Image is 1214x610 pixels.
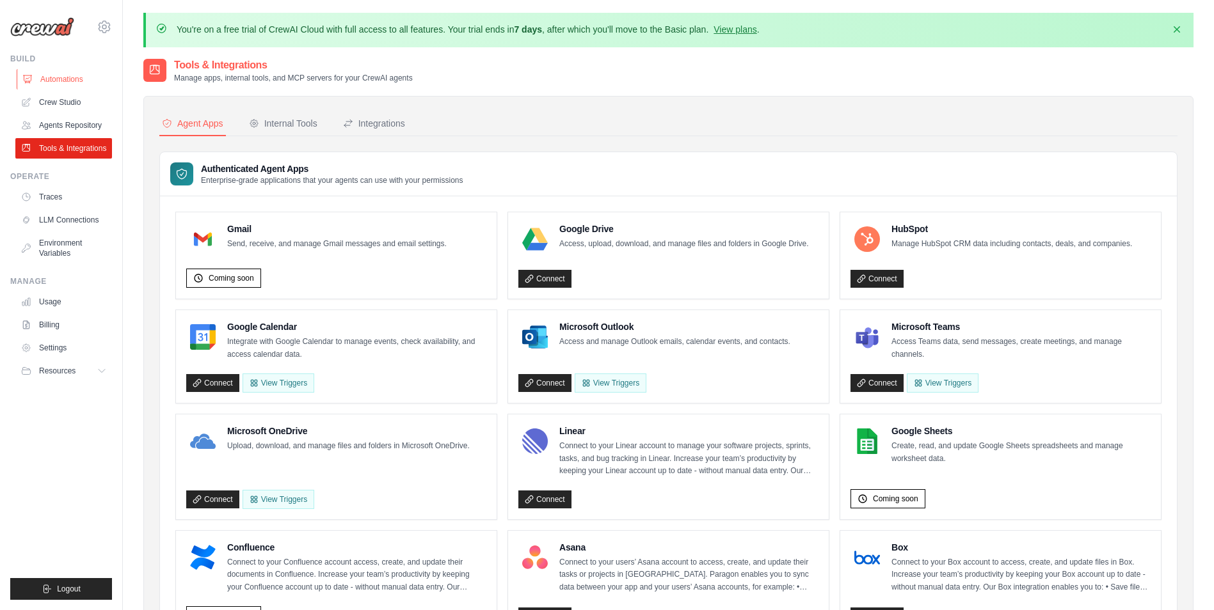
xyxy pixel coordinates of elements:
[559,541,819,554] h4: Asana
[246,112,320,136] button: Internal Tools
[891,320,1151,333] h4: Microsoft Teams
[854,324,880,350] img: Microsoft Teams Logo
[227,556,486,594] p: Connect to your Confluence account access, create, and update their documents in Confluence. Incr...
[201,162,463,175] h3: Authenticated Agent Apps
[15,315,112,335] a: Billing
[559,425,819,437] h4: Linear
[518,374,571,392] a: Connect
[227,223,447,235] h4: Gmail
[559,556,819,594] p: Connect to your users’ Asana account to access, create, and update their tasks or projects in [GE...
[518,270,571,288] a: Connect
[15,210,112,230] a: LLM Connections
[854,545,880,570] img: Box Logo
[15,92,112,113] a: Crew Studio
[39,366,76,376] span: Resources
[851,270,904,288] a: Connect
[174,73,413,83] p: Manage apps, internal tools, and MCP servers for your CrewAI agents
[15,115,112,136] a: Agents Repository
[243,490,314,509] : View Triggers
[227,336,486,361] p: Integrate with Google Calendar to manage events, check availability, and access calendar data.
[340,112,408,136] button: Integrations
[891,336,1151,361] p: Access Teams data, send messages, create meetings, and manage channels.
[559,440,819,478] p: Connect to your Linear account to manage your software projects, sprints, tasks, and bug tracking...
[514,24,542,35] strong: 7 days
[522,324,548,350] img: Microsoft Outlook Logo
[227,320,486,333] h4: Google Calendar
[15,187,112,207] a: Traces
[518,490,571,508] a: Connect
[522,428,548,454] img: Linear Logo
[190,545,216,570] img: Confluence Logo
[227,238,447,251] p: Send, receive, and manage Gmail messages and email settings.
[243,373,314,393] button: View Triggers
[10,54,112,64] div: Build
[851,374,904,392] a: Connect
[10,578,112,600] button: Logout
[522,545,548,570] img: Asana Logo
[209,273,254,283] span: Coming soon
[15,338,112,358] a: Settings
[177,23,760,36] p: You're on a free trial of CrewAI Cloud with full access to all features. Your trial ends in , aft...
[891,556,1151,594] p: Connect to your Box account to access, create, and update files in Box. Increase your team’s prod...
[159,112,226,136] button: Agent Apps
[575,373,646,393] : View Triggers
[57,584,81,594] span: Logout
[15,361,112,381] button: Resources
[227,440,470,453] p: Upload, download, and manage files and folders in Microsoft OneDrive.
[891,425,1151,437] h4: Google Sheets
[162,117,223,130] div: Agent Apps
[15,233,112,263] a: Environment Variables
[854,226,880,252] img: HubSpot Logo
[186,374,239,392] a: Connect
[227,541,486,554] h4: Confluence
[227,425,470,437] h4: Microsoft OneDrive
[559,336,790,348] p: Access and manage Outlook emails, calendar events, and contacts.
[559,320,790,333] h4: Microsoft Outlook
[343,117,405,130] div: Integrations
[907,373,978,393] : View Triggers
[714,24,756,35] a: View plans
[190,324,216,350] img: Google Calendar Logo
[249,117,317,130] div: Internal Tools
[854,428,880,454] img: Google Sheets Logo
[522,226,548,252] img: Google Drive Logo
[17,69,113,90] a: Automations
[174,58,413,73] h2: Tools & Integrations
[201,175,463,185] p: Enterprise-grade applications that your agents can use with your permissions
[891,440,1151,465] p: Create, read, and update Google Sheets spreadsheets and manage worksheet data.
[10,17,74,36] img: Logo
[559,223,809,235] h4: Google Drive
[10,171,112,182] div: Operate
[10,276,112,286] div: Manage
[891,541,1151,554] h4: Box
[15,292,112,312] a: Usage
[891,223,1132,235] h4: HubSpot
[873,494,918,504] span: Coming soon
[559,238,809,251] p: Access, upload, download, and manage files and folders in Google Drive.
[186,490,239,508] a: Connect
[190,428,216,454] img: Microsoft OneDrive Logo
[891,238,1132,251] p: Manage HubSpot CRM data including contacts, deals, and companies.
[15,138,112,159] a: Tools & Integrations
[190,226,216,252] img: Gmail Logo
